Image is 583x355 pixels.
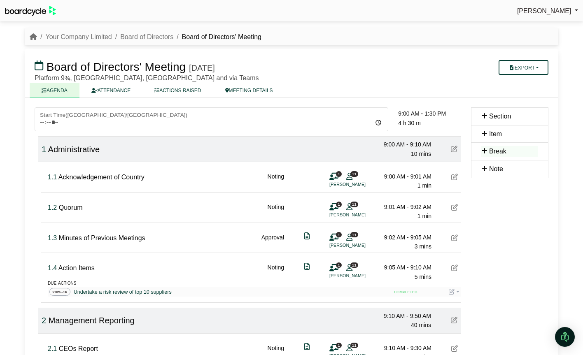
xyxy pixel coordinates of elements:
[48,174,57,181] span: Click to fine tune number
[213,83,285,97] a: MEETING DETAILS
[47,60,186,73] span: Board of Directors' Meeting
[489,130,502,137] span: Item
[555,327,575,347] div: Open Intercom Messenger
[374,172,431,181] div: 9:00 AM - 9:01 AM
[48,278,461,287] div: due actions
[120,33,173,40] a: Board of Directors
[374,202,431,211] div: 9:01 AM - 9:02 AM
[329,181,391,188] li: [PERSON_NAME]
[58,174,145,181] span: Acknowledgement of Country
[189,63,215,73] div: [DATE]
[417,213,431,219] span: 1 min
[48,204,57,211] span: Click to fine tune number
[48,145,100,154] span: Administrative
[336,232,342,237] span: 1
[415,243,431,250] span: 3 mins
[42,316,46,325] span: Click to fine tune number
[489,148,506,155] span: Break
[329,272,391,279] li: [PERSON_NAME]
[59,345,98,352] span: CEOs Report
[517,7,571,14] span: [PERSON_NAME]
[350,202,358,207] span: 11
[30,83,79,97] a: AGENDA
[374,343,431,353] div: 9:10 AM - 9:30 AM
[48,234,57,241] span: Click to fine tune number
[415,274,431,280] span: 5 mins
[374,233,431,242] div: 9:02 AM - 9:05 AM
[350,171,358,176] span: 11
[499,60,548,75] button: Export
[350,343,358,348] span: 11
[517,6,578,16] a: [PERSON_NAME]
[58,265,95,271] span: Action Items
[268,172,284,190] div: Noting
[350,262,358,268] span: 11
[398,120,420,126] span: 4 h 30 m
[268,202,284,221] div: Noting
[261,233,284,251] div: Approval
[373,140,431,149] div: 9:00 AM - 9:10 AM
[142,83,213,97] a: ACTIONS RAISED
[417,182,431,189] span: 1 min
[329,242,391,249] li: [PERSON_NAME]
[411,151,431,157] span: 10 mins
[79,83,142,97] a: ATTENDANCE
[59,234,145,241] span: Minutes of Previous Meetings
[336,171,342,176] span: 1
[30,32,261,42] nav: breadcrumb
[173,32,261,42] li: Board of Directors' Meeting
[72,288,173,296] a: Undertake a risk review of top 10 suppliers
[411,322,431,328] span: 40 mins
[336,202,342,207] span: 1
[49,288,70,296] span: 2025-16
[268,263,284,281] div: Noting
[48,345,57,352] span: Click to fine tune number
[374,263,431,272] div: 9:05 AM - 9:10 AM
[45,33,112,40] a: Your Company Limited
[398,109,461,118] div: 9:00 AM - 1:30 PM
[42,145,46,154] span: Click to fine tune number
[49,316,135,325] span: Management Reporting
[350,232,358,237] span: 11
[48,265,57,271] span: Click to fine tune number
[5,6,56,16] img: BoardcycleBlackGreen-aaafeed430059cb809a45853b8cf6d952af9d84e6e89e1f1685b34bfd5cb7d64.svg
[59,204,83,211] span: Quorum
[373,311,431,320] div: 9:10 AM - 9:50 AM
[336,343,342,348] span: 1
[489,165,503,172] span: Note
[329,211,391,218] li: [PERSON_NAME]
[489,113,511,120] span: Section
[35,74,259,81] span: Platform 9¾, [GEOGRAPHIC_DATA], [GEOGRAPHIC_DATA] and via Teams
[392,289,420,296] span: COMPLETED
[336,262,342,268] span: 1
